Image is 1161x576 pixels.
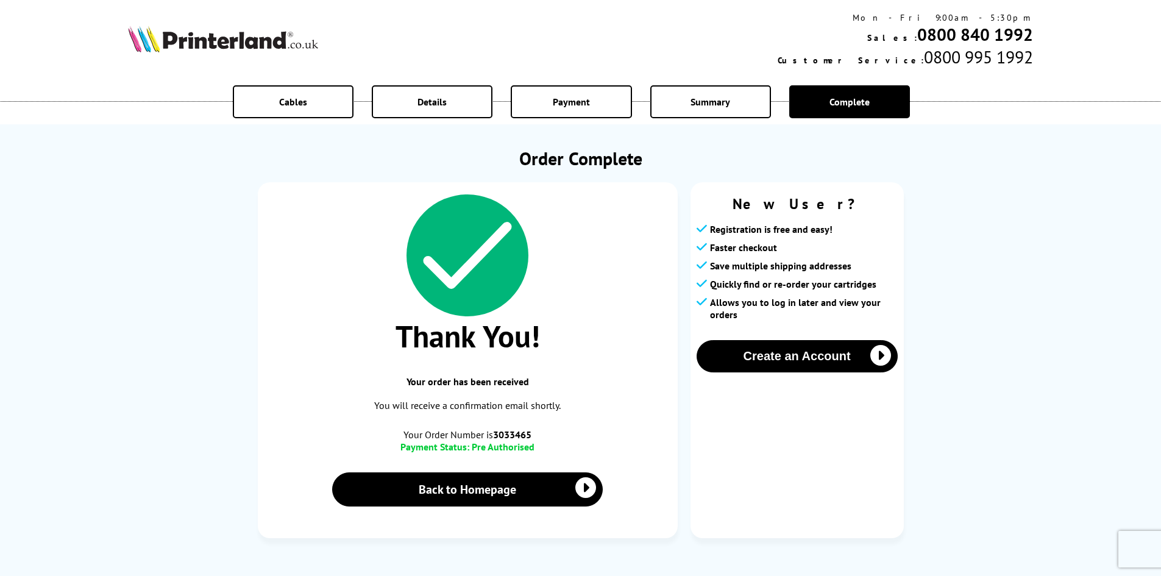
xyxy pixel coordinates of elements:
[270,428,666,441] span: Your Order Number is
[710,260,851,272] span: Save multiple shipping addresses
[917,23,1033,46] a: 0800 840 1992
[710,296,898,321] span: Allows you to log in later and view your orders
[128,26,318,52] img: Printerland Logo
[493,428,531,441] b: 3033465
[778,12,1033,23] div: Mon - Fri 9:00am - 5:30pm
[417,96,447,108] span: Details
[270,375,666,388] span: Your order has been received
[697,340,898,372] button: Create an Account
[270,397,666,414] p: You will receive a confirmation email shortly.
[270,316,666,356] span: Thank You!
[400,441,469,453] span: Payment Status:
[332,472,603,507] a: Back to Homepage
[553,96,590,108] span: Payment
[710,278,876,290] span: Quickly find or re-order your cartridges
[829,96,870,108] span: Complete
[279,96,307,108] span: Cables
[472,441,534,453] span: Pre Authorised
[710,241,777,254] span: Faster checkout
[924,46,1033,68] span: 0800 995 1992
[697,194,898,213] span: New User?
[3,572,15,572] img: u
[710,223,833,235] span: Registration is free and easy!
[691,96,730,108] span: Summary
[258,146,904,170] h1: Order Complete
[867,32,917,43] span: Sales:
[778,55,924,66] span: Customer Service:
